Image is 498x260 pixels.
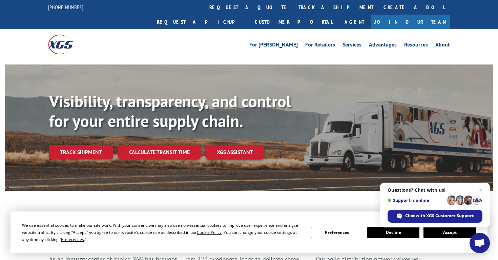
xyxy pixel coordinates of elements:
a: Agent [338,15,371,29]
a: Track shipment [49,145,113,159]
button: Accept [423,227,476,238]
button: Decline [367,227,419,238]
a: Resources [404,42,428,50]
b: Visibility, transparency, and control for your entire supply chain. [49,91,291,131]
a: Advantages [369,42,397,50]
a: About [435,42,450,50]
span: Chat with XGS Customer Support [388,210,482,223]
a: XGS ASSISTANT [206,145,264,160]
a: Services [343,42,361,50]
a: For Retailers [305,42,335,50]
div: Cookie Consent Prompt [11,211,487,253]
a: Join Our Team [371,15,450,29]
a: Open chat [470,233,490,253]
a: [PHONE_NUMBER] [48,4,83,11]
span: Preferences [61,237,84,242]
span: Questions? Chat with us! [388,187,482,193]
button: Preferences [311,227,363,238]
span: Cookie Policy [197,229,222,235]
a: Calculate transit time [118,145,201,160]
a: For [PERSON_NAME] [249,42,298,50]
span: Support is online [388,198,444,203]
div: We use essential cookies to make our site work. With your consent, we may also use non-essential ... [22,222,303,243]
a: Request a pickup [152,15,250,29]
span: Chat with XGS Customer Support [405,213,474,219]
a: Customer Portal [250,15,338,29]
